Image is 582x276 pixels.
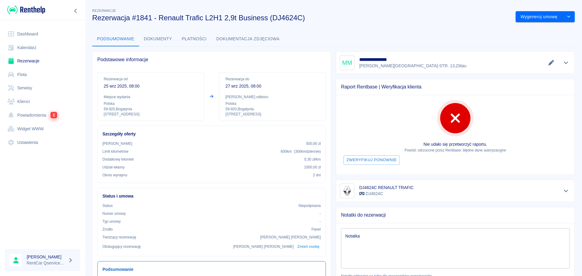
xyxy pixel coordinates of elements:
h6: Podsumowanie [102,266,321,273]
button: Dokumentacja zdjęciowa [212,32,285,46]
h6: Szczegóły oferty [102,131,321,137]
p: 2 dni [313,172,321,178]
p: Tworzący rezerwację [102,234,136,240]
p: [PERSON_NAME] [PERSON_NAME] [260,234,321,240]
p: Powód: odrzucone przez Rentbase: błędne dane autoryzacyjne [341,148,570,153]
button: Dokumenty [139,32,177,46]
span: ( 300 km dziennie ) [294,149,321,154]
button: Pokaż szczegóły [561,187,571,195]
p: 600 km [281,149,321,154]
p: Miejsce wydania [104,94,198,100]
button: Pokaż szczegóły [561,58,571,67]
p: Panel [312,227,321,232]
p: 0,30 zł /km [304,157,321,162]
p: Status [102,203,113,208]
p: Numer umowy [102,211,126,216]
h3: Rezerwacja #1841 - Renault Trafic L2H1 2,9t Business (DJ4624C) [92,14,511,22]
p: DJ4624C [359,191,413,197]
p: 59-920 , Bogatynia [104,106,198,112]
p: 1000,00 zł [304,165,321,170]
span: 2 [50,112,57,118]
p: - [319,219,321,224]
h6: Status i umowa [102,193,321,199]
h6: DJ4624C RENAULT TRAFIC [359,185,413,191]
p: RentCar Qservice Damar Parts [27,260,65,266]
p: Niepodpisana [299,203,321,208]
p: 59-920 , Bogatynia [226,106,319,112]
a: Kalendarz [5,41,80,55]
span: Rezerwacje [92,9,116,12]
a: Flota [5,68,80,81]
p: Dodatkowy kilometr [102,157,134,162]
img: Renthelp logo [7,5,45,15]
a: Serwisy [5,81,80,95]
h6: [PERSON_NAME] [27,254,65,260]
button: Zweryfikuj ponownie [343,155,400,165]
p: [PERSON_NAME] [102,141,132,146]
button: drop-down [563,11,575,22]
span: Notatki do rezerwacji [341,212,570,218]
p: 500,00 zł [306,141,321,146]
p: Nie udało się przetworzyć raportu. [341,141,570,148]
p: Polska [104,101,198,106]
p: 25 wrz 2025, 08:00 [104,83,198,89]
div: MM [340,55,354,70]
p: Żrodło [102,227,113,232]
button: Zwiń nawigację [71,7,80,15]
p: [PERSON_NAME] [PERSON_NAME] [233,244,294,249]
a: Powiadomienia2 [5,108,80,122]
p: Rezerwacja do [226,76,319,82]
p: Udział własny [102,165,125,170]
p: Rezerwacja od [104,76,198,82]
p: Okres wynajmu [102,172,127,178]
a: Ustawienia [5,136,80,149]
a: Renthelp logo [5,5,45,15]
span: Podstawowe informacje [97,57,326,63]
p: Obsługujący rezerwację [102,244,141,249]
span: Raport Rentbase | Weryfikacja klienta [341,84,570,90]
a: Rezerwacje [5,54,80,68]
p: Polska [226,101,319,106]
p: [STREET_ADDRESS] [226,112,319,117]
p: 27 wrz 2025, 08:00 [226,83,319,89]
p: [PERSON_NAME][GEOGRAPHIC_DATA]-STR. 13 , Zittau [359,63,467,69]
a: Widget WWW [5,122,80,136]
button: Edytuj dane [546,58,556,67]
button: Zmień osobę [296,242,321,251]
p: - [319,211,321,216]
img: Image [341,185,353,197]
p: Limit kilometrów [102,149,128,154]
a: Dashboard [5,27,80,41]
p: [PERSON_NAME] odbioru [226,94,319,100]
button: Wygeneruj umowę [516,11,563,22]
p: Typ umowy [102,219,121,224]
button: Płatności [177,32,212,46]
button: Podsumowanie [92,32,139,46]
p: [STREET_ADDRESS] [104,112,198,117]
a: Klienci [5,95,80,108]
